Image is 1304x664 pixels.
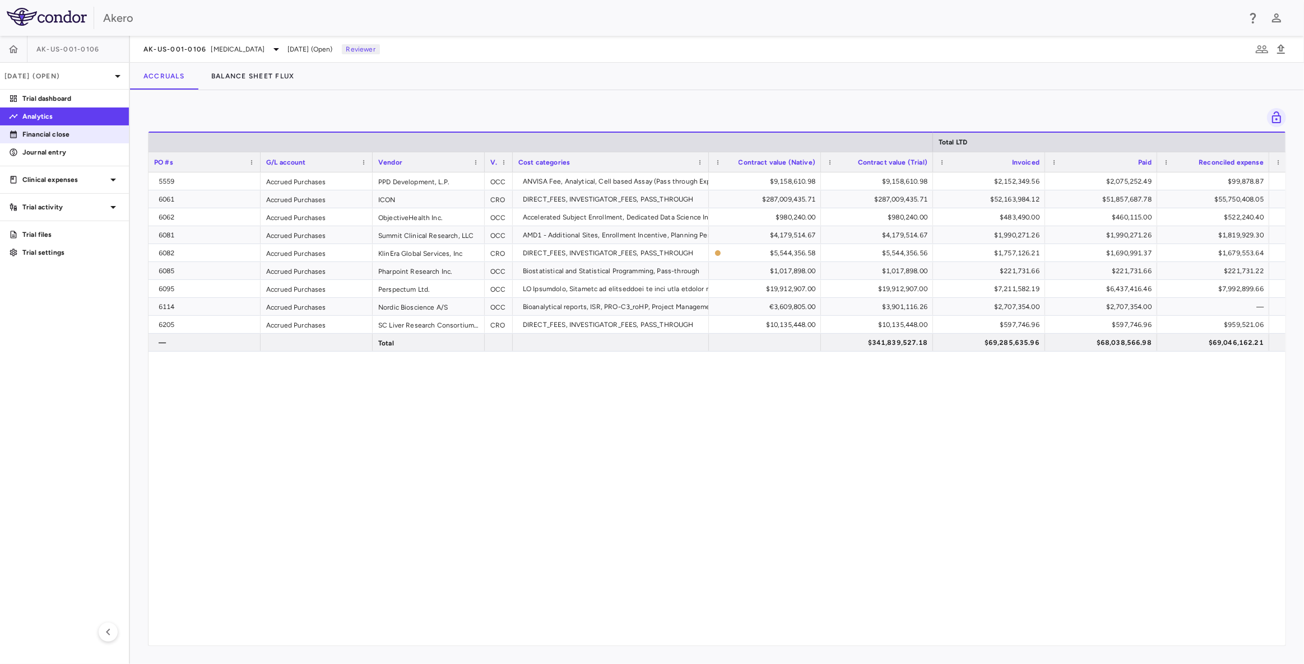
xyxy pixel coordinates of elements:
[1167,226,1264,244] div: $1,819,929.30
[831,226,927,244] div: $4,179,514.67
[1167,208,1264,226] div: $522,240.40
[485,226,513,244] div: OCC
[103,10,1239,26] div: Akero
[719,316,815,334] div: $10,135,448.00
[159,316,255,334] div: 6205
[373,190,485,208] div: ICON
[342,44,380,54] p: Reviewer
[719,280,815,298] div: $19,912,907.00
[523,298,731,316] div: Bioanalytical reports, ISR, PRO-C3_roHP, Project Management Fee
[485,262,513,279] div: OCC
[261,244,373,261] div: Accrued Purchases
[261,190,373,208] div: Accrued Purchases
[4,71,111,81] p: [DATE] (Open)
[719,208,815,226] div: $980,240.00
[943,280,1040,298] div: $7,211,582.19
[1167,298,1264,316] div: —
[159,334,255,352] div: —
[373,262,485,279] div: Pharpoint Research Inc.
[22,93,120,104] p: Trial dashboard
[726,244,815,262] div: $5,544,356.58
[943,226,1040,244] div: $1,990,271.26
[159,298,255,316] div: 6114
[1055,298,1152,316] div: $2,707,354.00
[490,158,497,166] span: Vendor type
[831,244,927,262] div: $5,544,356.56
[130,63,198,90] button: Accruals
[261,280,373,297] div: Accrued Purchases
[1167,316,1264,334] div: $959,521.06
[831,172,927,190] div: $9,158,610.98
[719,298,815,316] div: €3,609,805.00
[261,316,373,333] div: Accrued Purchases
[739,158,815,166] span: Contract value (Native)
[261,262,373,279] div: Accrued Purchases
[858,158,927,166] span: Contract value (Trial)
[22,147,120,157] p: Journal entry
[159,244,255,262] div: 6082
[1167,334,1264,352] div: $69,046,162.21
[36,45,100,54] span: AK-US-001-0106
[373,280,485,297] div: Perspectum Ltd.
[943,298,1040,316] div: $2,707,354.00
[1055,226,1152,244] div: $1,990,271.26
[211,44,265,54] span: [MEDICAL_DATA]
[719,226,815,244] div: $4,179,514.67
[1055,334,1152,352] div: $68,038,566.98
[159,208,255,226] div: 6062
[1055,172,1152,190] div: $2,075,252.49
[943,208,1040,226] div: $483,490.00
[159,280,255,298] div: 6095
[373,316,485,333] div: SC Liver Research Consortium LLC
[523,190,703,208] div: DIRECT_FEES, INVESTIGATOR_FEES, PASS_THROUGH
[1167,190,1264,208] div: $55,750,408.05
[373,208,485,226] div: ObjectiveHealth Inc.
[159,226,255,244] div: 6081
[485,316,513,333] div: CRO
[1167,280,1264,298] div: $7,992,899.66
[287,44,333,54] span: [DATE] (Open)
[719,172,815,190] div: $9,158,610.98
[198,63,308,90] button: Balance Sheet Flux
[831,208,927,226] div: $980,240.00
[1012,158,1040,166] span: Invoiced
[159,190,255,208] div: 6061
[831,334,927,352] div: $341,839,527.18
[266,158,306,166] span: G/L account
[261,172,373,190] div: Accrued Purchases
[831,262,927,280] div: $1,017,898.00
[373,298,485,315] div: Nordic Bioscience A/S
[943,334,1040,352] div: $69,285,635.96
[485,190,513,208] div: CRO
[1055,280,1152,298] div: $6,437,416.46
[523,262,703,280] div: Biostatistical and Statistical Programming, Pass-through
[943,316,1040,334] div: $597,746.96
[22,247,120,258] p: Trial settings
[719,262,815,280] div: $1,017,898.00
[373,226,485,244] div: Summit Clinical Research, LLC
[831,190,927,208] div: $287,009,435.71
[1055,190,1152,208] div: $51,857,687.78
[523,316,703,334] div: DIRECT_FEES, INVESTIGATOR_FEES, PASS_THROUGH
[1138,158,1152,166] span: Paid
[159,262,255,280] div: 6085
[22,175,106,185] p: Clinical expenses
[485,280,513,297] div: OCC
[1167,244,1264,262] div: $1,679,553.64
[485,172,513,190] div: OCC
[373,244,485,261] div: KlinEra Global Services, Inc
[831,316,927,334] div: $10,135,448.00
[143,45,207,54] span: AK-US-001-0106
[373,172,485,190] div: PPD Development, L.P.
[831,280,927,298] div: $19,912,907.00
[939,138,967,146] span: Total LTD
[943,244,1040,262] div: $1,757,126.21
[943,262,1040,280] div: $221,731.66
[719,190,815,208] div: $287,009,435.71
[485,208,513,226] div: OCC
[1055,316,1152,334] div: $597,746.96
[1055,262,1152,280] div: $221,731.66
[943,190,1040,208] div: $52,163,984.12
[1055,244,1152,262] div: $1,690,991.37
[159,172,255,190] div: 5559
